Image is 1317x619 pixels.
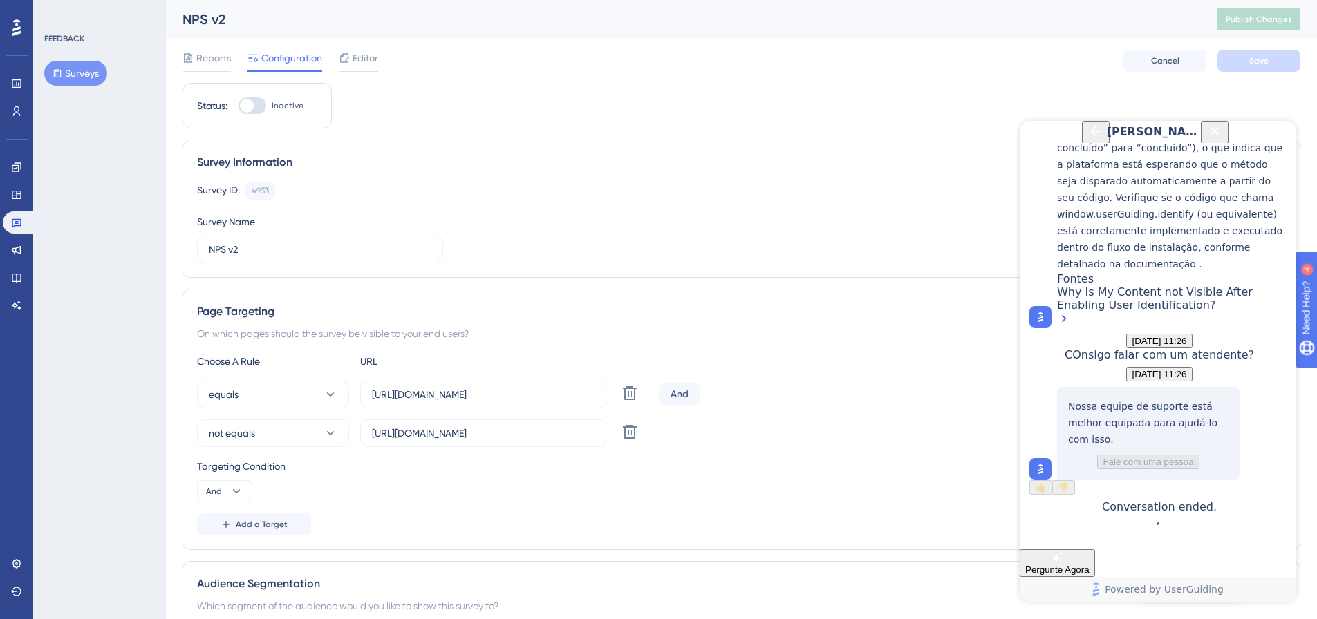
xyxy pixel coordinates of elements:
[96,7,100,18] div: 4
[197,480,252,502] button: And
[106,246,172,260] button: [DATE] 11:26
[112,248,167,258] span: [DATE] 11:26
[209,386,239,403] span: equals
[197,458,1286,475] div: Targeting Condition
[10,359,32,374] button: 👍
[1123,50,1206,72] button: Cancel
[1151,55,1179,66] span: Cancel
[209,242,431,257] input: Type your Survey name
[32,359,55,374] button: 👎
[197,513,311,535] button: Add a Target
[45,227,234,240] span: COnsigo falar com um atendente?
[77,334,179,348] button: Fale com uma pessoa Button
[197,598,1286,614] div: Which segment of the audience would you like to show this survey to?
[1217,50,1300,72] button: Save
[1226,14,1292,25] span: Publish Changes
[38,361,50,372] span: 👎
[85,460,204,477] span: Powered by UserGuiding
[48,277,209,327] p: Nossa equipe de suporte está melhor equipada para ajudá-lo com isso.
[197,303,1286,320] div: Page Targeting
[32,3,86,20] span: Need Help?
[252,185,269,196] div: 4933
[272,100,303,111] span: Inactive
[106,213,172,227] button: [DATE] 11:26
[14,341,28,355] img: launcher-image-alternative-text
[196,50,231,66] span: Reports
[197,325,1286,342] div: On which pages should the survey be visible to your end users?
[44,33,84,44] div: FEEDBACK
[183,10,1183,29] div: NPS v2
[209,425,255,441] span: not equals
[197,575,1286,592] div: Audience Segmentation
[37,164,270,207] div: Why Is My Content not Visible After Enabling User Identification?
[1249,55,1269,66] span: Save
[197,381,349,408] button: equals
[197,419,349,447] button: not equals
[197,353,349,370] div: Choose A Rule
[1020,121,1296,602] iframe: UserGuiding AI Assistant
[83,336,174,346] span: Fale com uma pessoa
[112,215,167,225] span: [DATE] 11:26
[353,50,378,66] span: Editor
[261,50,322,66] span: Configuration
[197,97,227,114] div: Status:
[236,519,288,530] span: Add a Target
[372,426,595,441] input: yourwebsite.com/path
[44,61,107,86] button: Surveys
[197,213,255,230] div: Survey Name
[197,154,1286,171] div: Survey Information
[82,379,197,392] span: Conversation ended.
[1217,8,1300,30] button: Publish Changes
[37,151,74,164] span: Fontes
[360,353,512,370] div: URL
[372,387,595,402] input: yourwebsite.com/path
[15,361,27,372] span: 👍
[197,182,240,200] div: Survey ID:
[6,444,70,454] span: Pergunte Agora
[206,486,222,497] span: And
[659,383,700,406] div: And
